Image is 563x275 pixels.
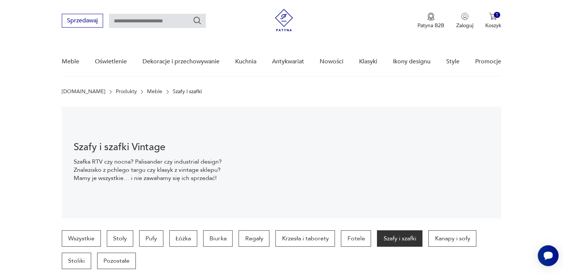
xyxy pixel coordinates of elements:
[359,47,377,76] a: Klasyki
[489,13,497,20] img: Ikona koszyka
[169,230,197,247] a: Łóżka
[485,22,501,29] p: Koszyk
[427,13,435,21] img: Ikona medalu
[193,16,202,25] button: Szukaj
[418,22,444,29] p: Patyna B2B
[393,47,431,76] a: Ikony designu
[456,13,473,29] button: Zaloguj
[62,89,105,95] a: [DOMAIN_NAME]
[494,12,500,18] div: 1
[456,22,473,29] p: Zaloguj
[97,253,136,269] a: Pozostałe
[62,230,101,247] a: Wszystkie
[74,143,225,152] h1: Szafy i szafki Vintage
[273,9,295,31] img: Patyna - sklep z meblami i dekoracjami vintage
[341,230,371,247] a: Fotele
[203,230,233,247] a: Biurka
[538,245,559,266] iframe: Smartsupp widget button
[418,13,444,29] a: Ikona medaluPatyna B2B
[446,47,460,76] a: Style
[418,13,444,29] button: Patyna B2B
[139,230,163,247] a: Pufy
[275,230,335,247] a: Krzesła i taborety
[62,14,103,28] button: Sprzedawaj
[116,89,137,95] a: Produkty
[147,89,162,95] a: Meble
[173,89,202,95] p: Szafy i szafki
[377,230,422,247] a: Szafy i szafki
[235,47,256,76] a: Kuchnia
[62,253,91,269] a: Stoliki
[320,47,343,76] a: Nowości
[272,47,304,76] a: Antykwariat
[475,47,501,76] a: Promocje
[95,47,127,76] a: Oświetlenie
[239,230,269,247] a: Regały
[74,158,225,182] p: Szafka RTV czy nocna? Palisander czy industrial design? Znalezisko z pchlego targu czy klasyk z v...
[62,47,79,76] a: Meble
[107,230,133,247] a: Stoły
[62,19,103,24] a: Sprzedawaj
[485,13,501,29] button: 1Koszyk
[428,230,476,247] a: Kanapy i sofy
[143,47,220,76] a: Dekoracje i przechowywanie
[461,13,468,20] img: Ikonka użytkownika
